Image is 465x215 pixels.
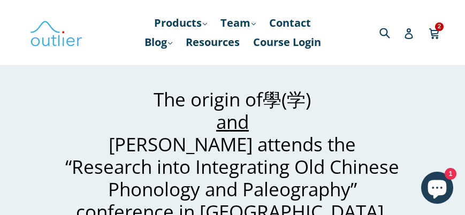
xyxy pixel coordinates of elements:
inbox-online-store-chat: Shopify online store chat [418,172,456,206]
span: 2 [435,22,444,30]
a: Team [215,13,261,33]
img: Outlier Linguistics [29,17,83,48]
a: Blog [139,33,178,52]
a: Products [149,13,212,33]
a: Course Login [248,33,326,52]
input: Search [377,21,406,43]
a: Resources [180,33,245,52]
a: 2 [429,20,441,45]
span: and [216,109,249,134]
a: Contact [264,13,316,33]
span: 學 [263,87,281,112]
span: 学 [287,87,306,112]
